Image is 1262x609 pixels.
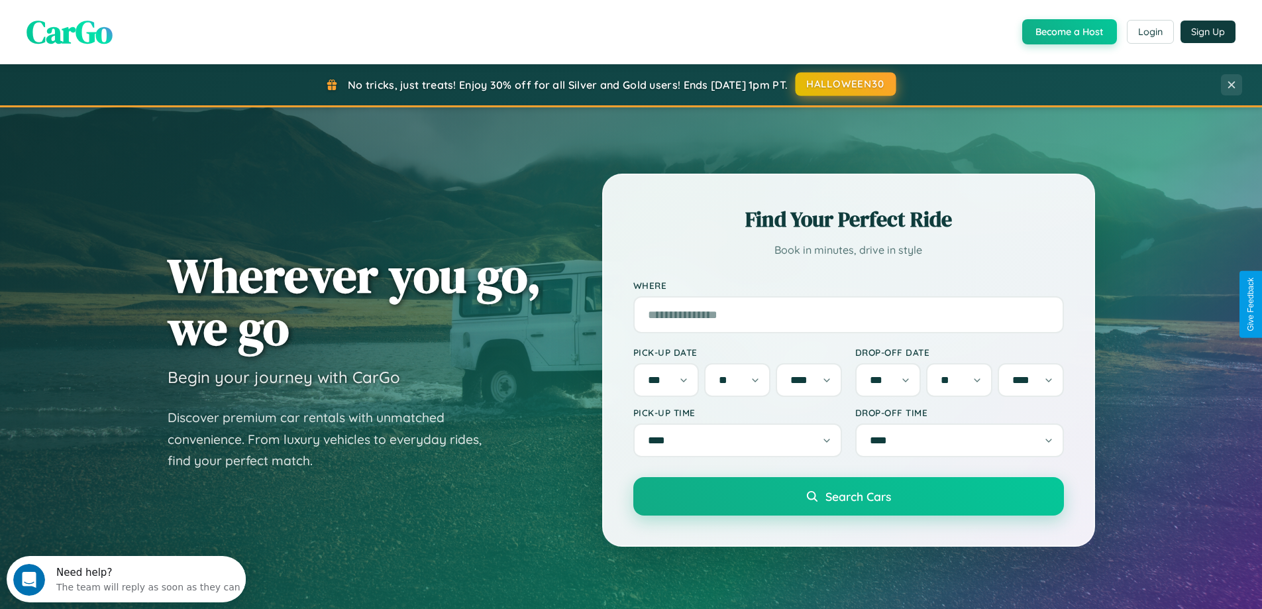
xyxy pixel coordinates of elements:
[1022,19,1117,44] button: Become a Host
[168,407,499,472] p: Discover premium car rentals with unmatched convenience. From luxury vehicles to everyday rides, ...
[5,5,246,42] div: Open Intercom Messenger
[50,11,234,22] div: Need help?
[168,249,541,354] h1: Wherever you go, we go
[13,564,45,596] iframe: Intercom live chat
[168,367,400,387] h3: Begin your journey with CarGo
[348,78,788,91] span: No tricks, just treats! Enjoy 30% off for all Silver and Gold users! Ends [DATE] 1pm PT.
[855,407,1064,418] label: Drop-off Time
[633,280,1064,291] label: Where
[7,556,246,602] iframe: Intercom live chat discovery launcher
[855,347,1064,358] label: Drop-off Date
[1127,20,1174,44] button: Login
[796,72,896,96] button: HALLOWEEN30
[50,22,234,36] div: The team will reply as soon as they can
[633,241,1064,260] p: Book in minutes, drive in style
[825,489,891,504] span: Search Cars
[1181,21,1236,43] button: Sign Up
[1246,278,1255,331] div: Give Feedback
[633,347,842,358] label: Pick-up Date
[26,10,113,54] span: CarGo
[633,477,1064,516] button: Search Cars
[633,205,1064,234] h2: Find Your Perfect Ride
[633,407,842,418] label: Pick-up Time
